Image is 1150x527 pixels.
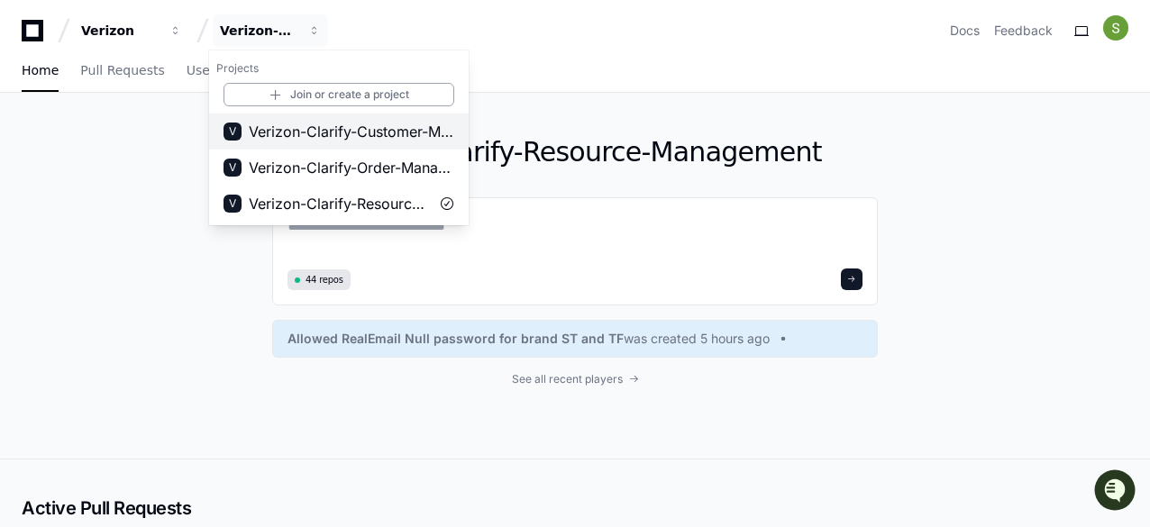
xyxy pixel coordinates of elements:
div: We're offline, but we'll be back soon! [61,152,261,167]
a: Pull Requests [80,50,164,92]
div: V [224,195,242,213]
span: Users [187,65,222,76]
img: ACg8ocINzQSuW7JbJNliuvK4fIheIvEbA_uDwFl7oGhbWd6Dg5VA=s96-c [1103,15,1128,41]
button: Verizon [74,14,189,47]
a: Join or create a project [224,83,454,106]
div: Verizon [81,22,159,40]
a: See all recent players [272,372,878,386]
h2: Active Pull Requests [22,495,1128,521]
span: was created 5 hours ago [624,330,770,348]
span: Verizon-Clarify-Resource-Management [249,193,429,214]
span: Pull Requests [80,65,164,76]
button: Start new chat [306,140,328,161]
a: Home [22,50,59,92]
img: PlayerZero [18,18,54,54]
h1: Projects [209,54,469,83]
span: Verizon-Clarify-Customer-Management [249,121,454,142]
span: Verizon-Clarify-Order-Management [249,157,454,178]
div: Start new chat [61,134,296,152]
a: Docs [950,22,980,40]
img: 1756235613930-3d25f9e4-fa56-45dd-b3ad-e072dfbd1548 [18,134,50,167]
button: Verizon-Clarify-Resource-Management [213,14,328,47]
a: Powered byPylon [127,188,218,203]
div: V [224,123,242,141]
span: See all recent players [512,372,623,386]
div: V [224,159,242,177]
a: Users [187,50,222,92]
iframe: Open customer support [1092,468,1141,516]
span: Allowed RealEmail Null password for brand ST and TF [287,330,624,348]
span: 44 repos [306,273,343,286]
a: Allowed RealEmail Null password for brand ST and TFwas created 5 hours ago [287,330,862,348]
h1: Verizon-Clarify-Resource-Management [272,136,878,168]
button: Feedback [994,22,1053,40]
div: Verizon-Clarify-Resource-Management [220,22,297,40]
span: Pylon [179,189,218,203]
div: Welcome [18,72,328,101]
span: Home [22,65,59,76]
div: Verizon [209,50,469,225]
